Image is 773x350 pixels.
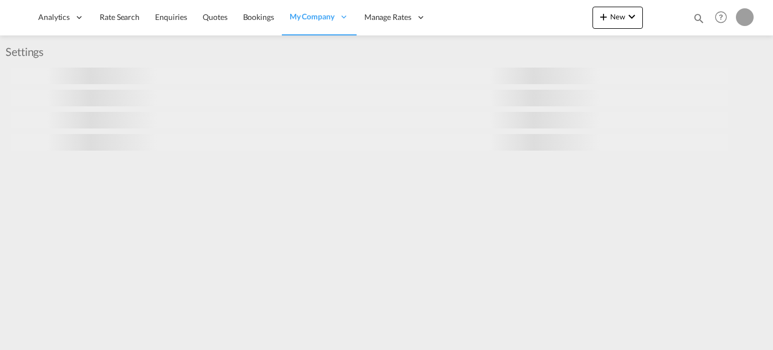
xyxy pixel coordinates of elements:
span: Quotes [203,12,227,22]
div: Help [712,8,736,28]
span: New [597,12,638,21]
span: Manage Rates [364,12,411,23]
span: Analytics [38,12,70,23]
div: Settings [6,44,49,59]
md-icon: icon-magnify [693,12,705,24]
div: icon-magnify [693,12,705,29]
md-icon: icon-plus 400-fg [597,10,610,23]
button: icon-plus 400-fgNewicon-chevron-down [592,7,643,29]
span: Rate Search [100,12,140,22]
span: My Company [290,11,334,22]
span: Enquiries [155,12,187,22]
span: Bookings [243,12,274,22]
md-icon: icon-chevron-down [625,10,638,23]
span: Help [712,8,730,27]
